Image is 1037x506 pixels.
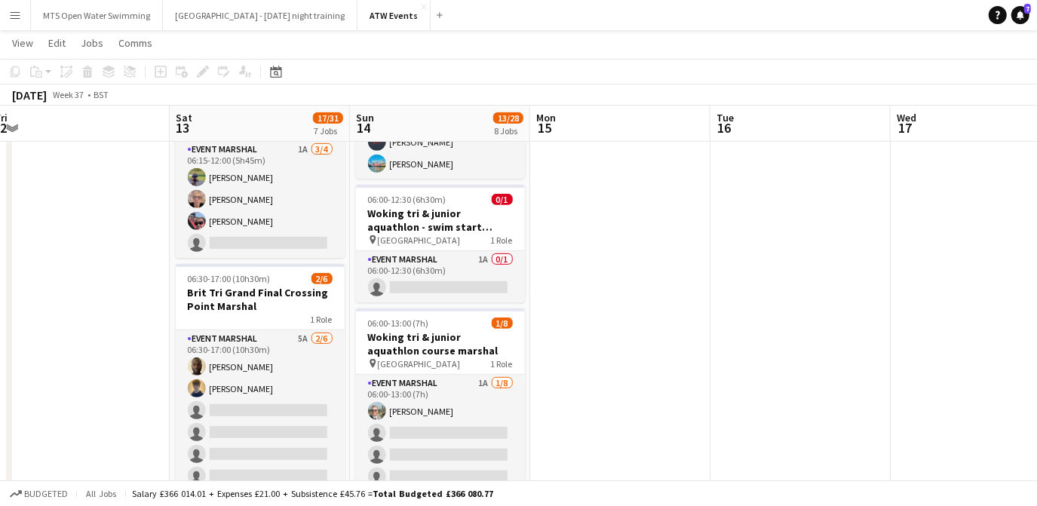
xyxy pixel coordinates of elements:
span: 06:30-17:00 (10h30m) [188,273,271,284]
span: Comms [118,36,152,50]
div: Salary £366 014.01 + Expenses £21.00 + Subsistence £45.76 = [132,488,493,499]
div: [DATE] [12,87,47,103]
div: BST [94,89,109,100]
span: 16 [714,119,734,136]
span: Mon [536,111,556,124]
span: 06:00-13:00 (7h) [368,317,429,329]
span: 2/6 [311,273,333,284]
span: 1 Role [491,235,513,246]
app-job-card: 06:30-17:00 (10h30m)2/6Brit Tri Grand Final Crossing Point Marshal1 RoleEvent Marshal5A2/606:30-1... [176,264,345,487]
span: 17 [894,119,916,136]
a: Comms [112,33,158,53]
button: Budgeted [8,486,70,502]
span: Jobs [81,36,103,50]
app-card-role: Event Marshal2/206:00-16:00 (10h)[PERSON_NAME][PERSON_NAME] [356,106,525,179]
h3: Woking tri & junior aquathlon course marshal [356,330,525,357]
div: 7 Jobs [314,125,342,136]
span: 14 [354,119,374,136]
span: Budgeted [24,489,68,499]
span: 1 Role [491,358,513,370]
span: 7 [1024,4,1031,14]
button: MTS Open Water Swimming [31,1,163,30]
span: 1/8 [492,317,513,329]
a: 7 [1011,6,1029,24]
span: All jobs [83,488,119,499]
app-card-role: Event Marshal5A2/606:30-17:00 (10h30m)[PERSON_NAME][PERSON_NAME] [176,330,345,491]
a: View [6,33,39,53]
span: 15 [534,119,556,136]
a: Jobs [75,33,109,53]
span: 17/31 [313,112,343,124]
span: Week 37 [50,89,87,100]
span: Wed [897,111,916,124]
span: Total Budgeted £366 080.77 [373,488,493,499]
app-job-card: 06:15-12:00 (5h45m)3/4Grafham Standard Triathlon Transition Team (£20 ATW credits per hour) Grafh... [176,75,345,258]
span: Sat [176,111,192,124]
div: 8 Jobs [494,125,523,136]
button: [GEOGRAPHIC_DATA] - [DATE] night training [163,1,357,30]
app-card-role: Event Marshal1A0/106:00-12:30 (6h30m) [356,251,525,302]
app-card-role: Event Marshal1A3/406:15-12:00 (5h45m)[PERSON_NAME][PERSON_NAME][PERSON_NAME] [176,141,345,258]
span: 0/1 [492,194,513,205]
span: 1 Role [311,314,333,325]
span: Tue [716,111,734,124]
span: [GEOGRAPHIC_DATA] [378,235,461,246]
h3: Woking tri & junior aquathlon - swim start marshal [356,207,525,234]
span: Sun [356,111,374,124]
span: 13/28 [493,112,523,124]
span: 13 [173,119,192,136]
a: Edit [42,33,72,53]
span: 06:00-12:30 (6h30m) [368,194,446,205]
span: View [12,36,33,50]
span: Edit [48,36,66,50]
button: ATW Events [357,1,431,30]
span: [GEOGRAPHIC_DATA] [378,358,461,370]
h3: Brit Tri Grand Final Crossing Point Marshal [176,286,345,313]
app-job-card: 06:00-12:30 (6h30m)0/1Woking tri & junior aquathlon - swim start marshal [GEOGRAPHIC_DATA]1 RoleE... [356,185,525,302]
